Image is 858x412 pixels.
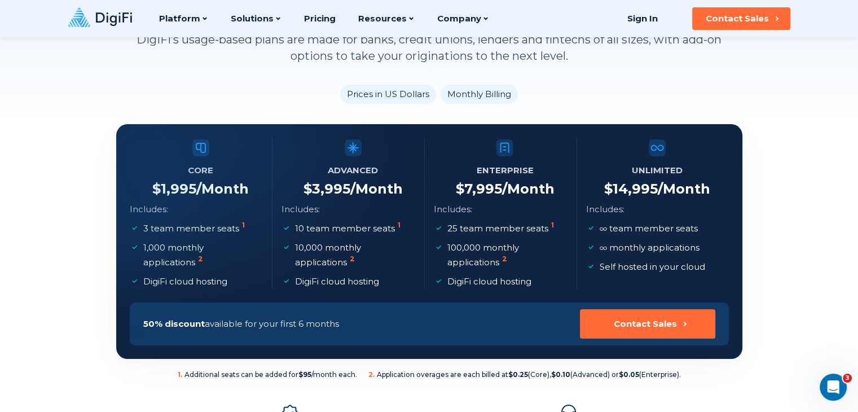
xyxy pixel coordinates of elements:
h4: $ 3,995 [303,181,403,198]
b: $0.25 [508,370,528,379]
button: Contact Sales [580,309,715,339]
button: Contact Sales [692,7,790,30]
sup: 2 [350,255,355,263]
sup: 2 [198,255,203,263]
h5: Unlimited [632,163,683,178]
p: 100,000 monthly applications [447,240,565,270]
p: Includes: [434,202,472,217]
p: DigiFi’s usage-based plans are made for banks, credit unions, lenders and fintechs of all sizes, ... [116,32,742,64]
span: 50% discount [143,318,205,329]
p: monthly applications [600,240,699,255]
p: 25 team member seats [447,221,556,236]
span: /Month [350,181,403,197]
span: Application overages are each billed at (Core), (Advanced) or (Enterprise). [368,370,681,379]
div: Contact Sales [706,13,769,24]
p: 10 team member seats [295,221,403,236]
p: Includes: [586,202,624,217]
sup: 1 . [178,370,182,379]
span: Additional seats can be added for /month each. [178,370,357,379]
li: Monthly Billing [441,85,518,104]
iframe: Intercom live chat [820,374,847,401]
p: team member seats [600,221,698,236]
a: Sign In [614,7,672,30]
p: 1,000 monthly applications [143,240,261,270]
p: 10,000 monthly applications [295,240,413,270]
h4: $ 7,995 [456,181,555,198]
b: $0.05 [619,370,639,379]
b: $95 [298,370,311,379]
span: /Month [502,181,555,197]
span: 3 [843,374,852,383]
p: available for your first 6 months [143,317,339,331]
h4: $ 14,995 [604,181,710,198]
li: Prices in US Dollars [340,85,436,104]
sup: 2 [502,255,507,263]
div: Contact Sales [614,318,677,330]
sup: 1 [398,221,401,229]
p: DigiFi cloud hosting [295,274,379,289]
p: DigiFi cloud hosting [143,274,227,289]
p: Self hosted in your cloud [600,260,705,274]
sup: 1 [242,221,245,229]
h5: Advanced [328,163,378,178]
span: /Month [658,181,710,197]
sup: 1 [551,221,554,229]
b: $0.10 [551,370,570,379]
h5: Enterprise [477,163,534,178]
p: DigiFi cloud hosting [447,274,531,289]
sup: 2 . [368,370,375,379]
